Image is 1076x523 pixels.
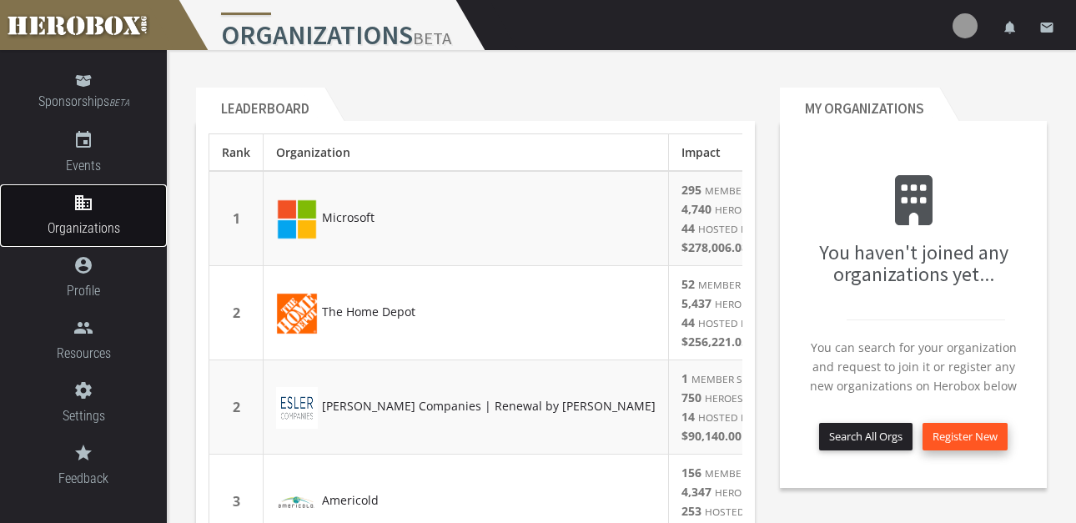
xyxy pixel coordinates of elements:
h2: Leaderboard [196,88,324,121]
h3: You haven't joined any organizations yet... [792,175,1034,286]
b: 14 [681,409,695,425]
b: 44 [681,314,695,330]
h2: My Organizations [780,88,939,121]
b: $90,140.00 [681,428,742,444]
i: notifications [1003,20,1018,35]
th: Organization [264,134,669,172]
img: image [276,387,318,429]
small: MEMBER SPONSORS [691,372,788,385]
span: Impact [681,144,721,160]
td: 1 [209,171,264,266]
b: $256,221.05 [681,334,748,350]
small: HOSTED EVENTS [705,505,784,518]
img: image [276,481,318,523]
small: MEMBER SPONSORS [698,278,795,291]
small: HOSTED EVENTS [698,410,777,424]
small: HOSTED EVENTS [698,316,777,329]
td: 2 [209,266,264,360]
i: domain [73,193,93,213]
b: 44 [681,220,695,236]
a: The Home Depot [276,304,415,319]
small: BETA [413,28,451,49]
b: 4,740 [681,201,711,217]
b: 5,437 [681,295,711,311]
button: Register New [923,423,1008,450]
b: 750 [681,390,701,405]
small: HEROES SUPPORTED [715,203,813,216]
small: HOSTED EVENTS [698,222,777,235]
small: MEMBER SPONSORS [705,466,802,480]
img: image [276,293,318,334]
img: image [276,199,318,240]
th: Rank [209,134,264,172]
b: 253 [681,503,701,519]
a: Americold [276,492,379,508]
img: user-image [953,13,978,38]
a: [PERSON_NAME] Companies | Renewal by [PERSON_NAME] [276,398,656,414]
i: email [1039,20,1054,35]
b: 295 [681,182,701,198]
b: 156 [681,465,701,480]
b: 52 [681,276,695,292]
small: HEROES SUPPORTED [705,391,803,405]
button: Search All Orgs [819,423,913,450]
small: HEROES SUPPORTED [715,297,813,310]
b: 1 [681,370,688,386]
small: HEROES SUPPORTED [715,485,813,499]
small: BETA [109,98,129,108]
a: Microsoft [276,209,375,225]
b: 4,347 [681,484,711,500]
td: 2 [209,360,264,455]
p: You can search for your organization and request to join it or register any new organizations on ... [792,338,1034,395]
small: MEMBER SPONSORS [705,184,802,197]
b: $278,006.08 [681,239,748,255]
